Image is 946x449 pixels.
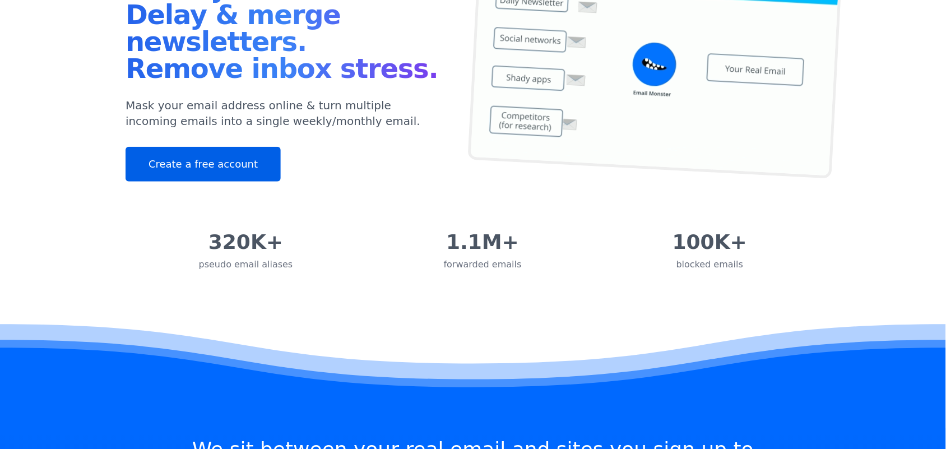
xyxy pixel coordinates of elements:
div: 100K+ [673,231,747,253]
p: Mask your email address online & turn multiple incoming emails into a single weekly/monthly email. [126,98,446,129]
div: 320K+ [199,231,293,253]
div: 1.1M+ [444,231,522,253]
div: pseudo email aliases [199,258,293,271]
a: Create a free account [126,147,281,182]
div: forwarded emails [444,258,522,271]
div: blocked emails [673,258,747,271]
